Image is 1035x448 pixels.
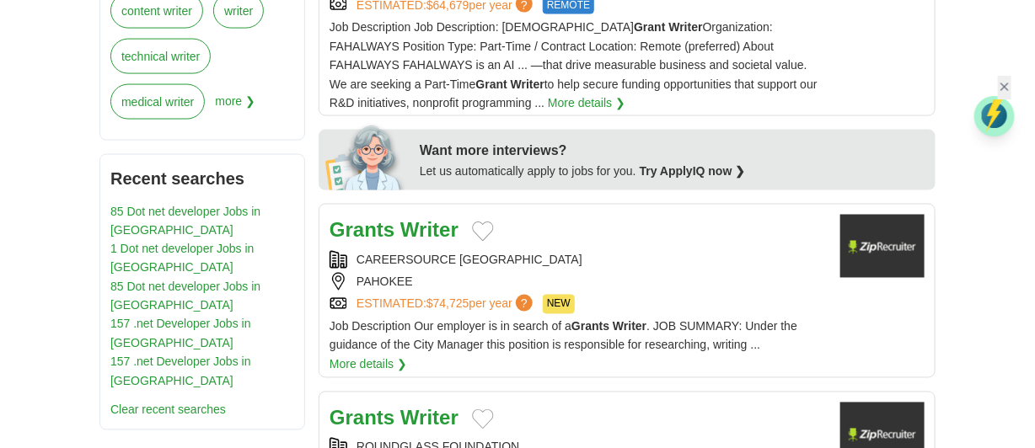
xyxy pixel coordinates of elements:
[634,20,665,34] strong: Grant
[420,162,925,180] div: Let us automatically apply to jobs for you.
[110,243,254,275] a: 1 Dot net developer Jobs in [GEOGRAPHIC_DATA]
[325,123,407,190] img: apply-iq-scientist.png
[330,251,827,269] div: CAREERSOURCE [GEOGRAPHIC_DATA]
[400,219,459,242] strong: Writer
[330,273,827,291] div: PAHOKEE
[511,77,544,91] strong: Writer
[110,280,260,312] a: 85 Dot net developer Jobs in [GEOGRAPHIC_DATA]
[571,320,609,333] strong: Grants
[472,221,494,242] button: Add to favorite jobs
[330,407,459,429] a: Grants Writer
[472,409,494,429] button: Add to favorite jobs
[215,84,255,130] span: more ❯
[110,39,211,74] a: technical writer
[330,219,394,242] strong: Grants
[110,84,205,120] a: medical writer
[110,403,226,417] a: Clear recent searches
[548,93,625,112] a: More details ❯
[669,20,703,34] strong: Writer
[330,20,818,109] span: Job Description Job Description: [DEMOGRAPHIC_DATA] Organization: FAHALWAYS Position Type: Part-T...
[330,320,797,352] span: Job Description Our employer is in search of a . JOB SUMMARY: Under the guidance of the City Mana...
[110,317,251,349] a: 157 .net Developer Jobs in [GEOGRAPHIC_DATA]
[110,355,251,387] a: 157 .net Developer Jobs in [GEOGRAPHIC_DATA]
[543,295,575,313] span: NEW
[476,77,507,91] strong: Grant
[330,407,394,429] strong: Grants
[420,140,925,162] div: Want more interviews?
[330,355,407,374] a: More details ❯
[613,320,646,333] strong: Writer
[110,165,294,192] h2: Recent searches
[400,407,459,429] strong: Writer
[840,215,925,278] img: Company logo
[640,164,746,178] a: Try ApplyIQ now ❯
[516,295,533,312] span: ?
[110,205,260,237] a: 85 Dot net developer Jobs in [GEOGRAPHIC_DATA]
[426,297,469,311] span: $74,725
[357,295,536,313] a: ESTIMATED:$74,725per year?
[330,219,459,242] a: Grants Writer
